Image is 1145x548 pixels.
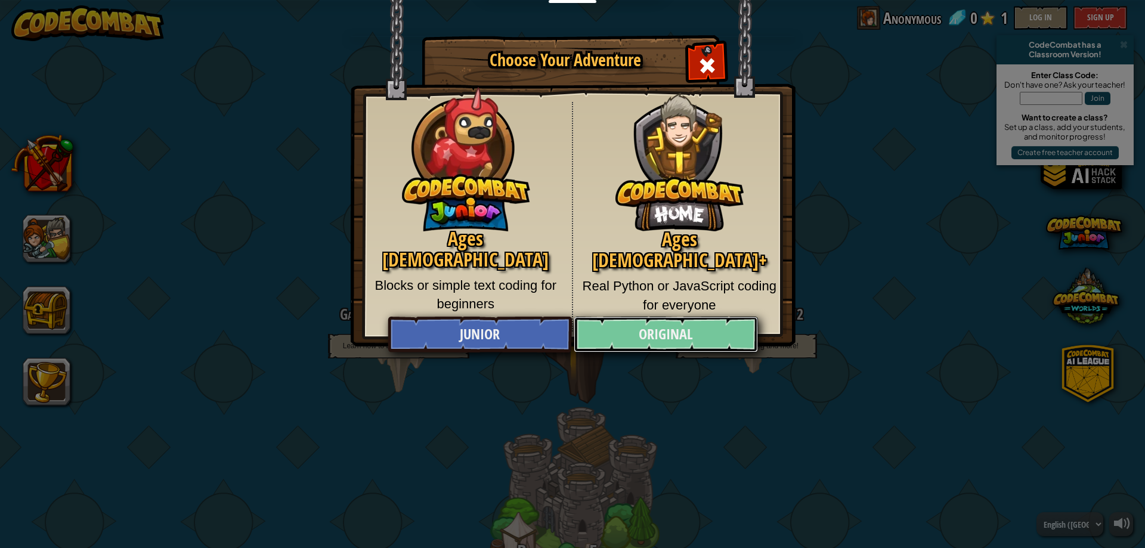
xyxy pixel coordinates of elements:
p: Real Python or JavaScript coding for everyone [582,277,778,314]
h1: Choose Your Adventure [443,51,688,70]
p: Blocks or simple text coding for beginners [369,276,563,314]
a: Junior [388,317,571,352]
a: Original [574,317,757,352]
img: CodeCombat Original hero character [615,75,744,231]
img: CodeCombat Junior hero character [402,79,530,231]
div: Close modal [688,45,726,83]
h2: Ages [DEMOGRAPHIC_DATA]+ [582,229,778,271]
h2: Ages [DEMOGRAPHIC_DATA] [369,228,563,270]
